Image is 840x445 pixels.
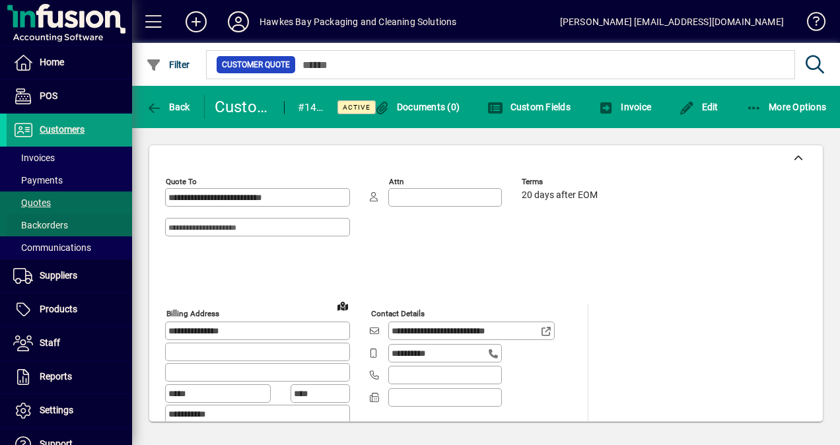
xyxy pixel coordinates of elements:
[13,153,55,163] span: Invoices
[40,124,85,135] span: Customers
[7,147,132,169] a: Invoices
[40,90,57,101] span: POS
[40,337,60,348] span: Staff
[7,360,132,394] a: Reports
[598,102,651,112] span: Invoice
[146,59,190,70] span: Filter
[746,102,827,112] span: More Options
[743,95,830,119] button: More Options
[13,175,63,186] span: Payments
[676,95,722,119] button: Edit
[7,236,132,259] a: Communications
[7,293,132,326] a: Products
[146,102,190,112] span: Back
[13,242,91,253] span: Communications
[40,371,72,382] span: Reports
[484,95,574,119] button: Custom Fields
[560,11,784,32] div: [PERSON_NAME] [EMAIL_ADDRESS][DOMAIN_NAME]
[7,169,132,191] a: Payments
[143,53,193,77] button: Filter
[487,102,571,112] span: Custom Fields
[215,96,271,118] div: Customer Quote
[343,103,370,112] span: Active
[260,11,457,32] div: Hawkes Bay Packaging and Cleaning Solutions
[132,95,205,119] app-page-header-button: Back
[40,57,64,67] span: Home
[522,178,601,186] span: Terms
[166,177,197,186] mat-label: Quote To
[7,259,132,292] a: Suppliers
[7,394,132,427] a: Settings
[7,191,132,214] a: Quotes
[374,102,460,112] span: Documents (0)
[522,190,598,201] span: 20 days after EOM
[298,97,324,118] div: #1420
[389,177,403,186] mat-label: Attn
[222,58,290,71] span: Customer Quote
[217,10,260,34] button: Profile
[40,405,73,415] span: Settings
[595,95,654,119] button: Invoice
[13,197,51,208] span: Quotes
[7,80,132,113] a: POS
[13,220,68,230] span: Backorders
[40,270,77,281] span: Suppliers
[679,102,718,112] span: Edit
[143,95,193,119] button: Back
[175,10,217,34] button: Add
[370,95,463,119] button: Documents (0)
[40,304,77,314] span: Products
[7,46,132,79] a: Home
[7,327,132,360] a: Staff
[7,214,132,236] a: Backorders
[797,3,823,46] a: Knowledge Base
[332,295,353,316] a: View on map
